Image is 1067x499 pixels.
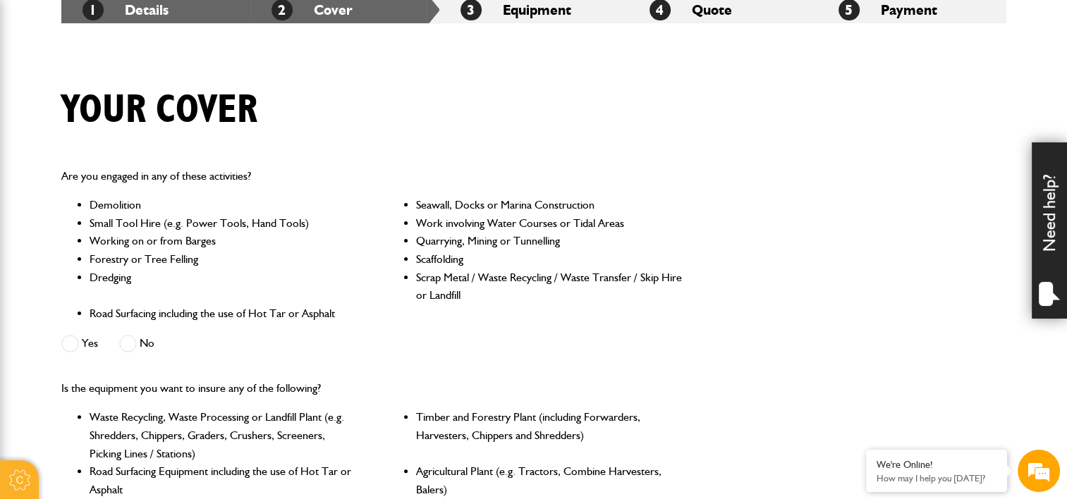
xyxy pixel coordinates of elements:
li: Working on or from Barges [90,232,357,250]
input: Enter your last name [18,130,257,161]
div: We're Online! [877,459,996,471]
p: Is the equipment you want to insure any of the following? [61,379,684,398]
li: Scrap Metal / Waste Recycling / Waste Transfer / Skip Hire or Landfill [416,269,683,304]
label: No [119,335,154,352]
p: How may I help you today? [877,473,996,483]
li: Seawall, Docks or Marina Construction [416,196,683,214]
p: Are you engaged in any of these activities? [61,167,684,185]
li: Road Surfacing Equipment including the use of Hot Tar or Asphalt [90,462,357,498]
li: Work involving Water Courses or Tidal Areas [416,214,683,233]
input: Enter your phone number [18,214,257,245]
label: Yes [61,335,98,352]
h1: Your cover [61,87,257,134]
div: Need help? [1032,142,1067,319]
textarea: Type your message and hit 'Enter' [18,255,257,379]
li: Demolition [90,196,357,214]
div: Minimize live chat window [231,7,265,41]
input: Enter your email address [18,172,257,203]
li: Road Surfacing including the use of Hot Tar or Asphalt [90,304,357,323]
li: Agricultural Plant (e.g. Tractors, Combine Harvesters, Balers) [416,462,683,498]
li: Waste Recycling, Waste Processing or Landfill Plant (e.g. Shredders, Chippers, Graders, Crushers,... [90,408,357,462]
li: Dredging [90,269,357,304]
li: Scaffolding [416,250,683,269]
em: Start Chat [192,391,256,410]
img: d_20077148190_company_1631870298795_20077148190 [24,78,59,98]
li: Timber and Forestry Plant (including Forwarders, Harvesters, Chippers and Shredders) [416,408,683,462]
li: Forestry or Tree Felling [90,250,357,269]
a: 1Details [83,1,169,18]
div: Chat with us now [73,79,237,97]
li: Small Tool Hire (e.g. Power Tools, Hand Tools) [90,214,357,233]
li: Quarrying, Mining or Tunnelling [416,232,683,250]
